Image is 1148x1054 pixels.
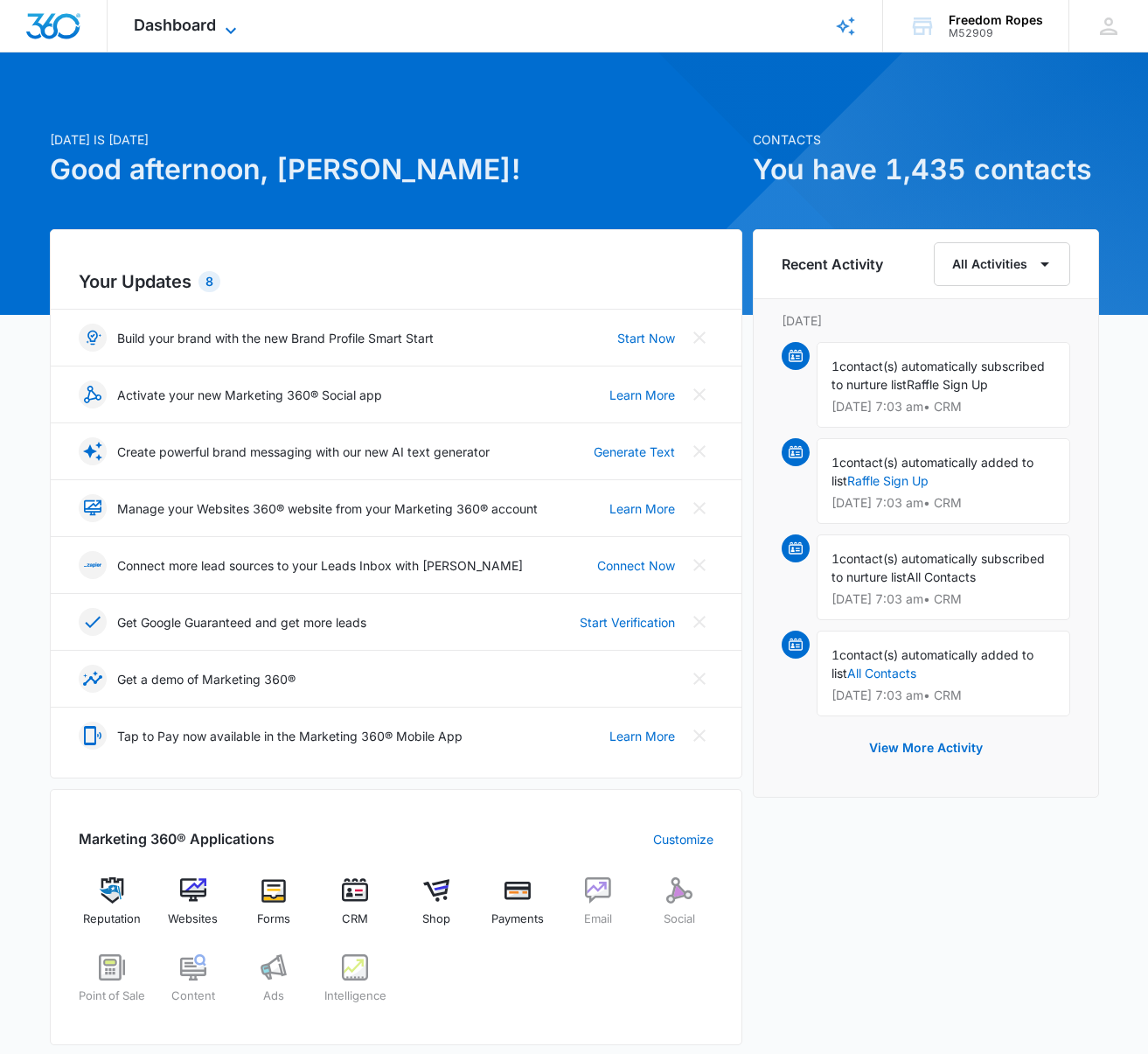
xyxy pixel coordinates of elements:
[79,877,146,940] a: Reputation
[831,359,1045,392] span: contact(s) automatically subscribed to nurture list
[847,473,929,488] a: Raffle Sign Up
[324,988,386,1005] span: Intelligence
[685,551,713,579] button: Close
[584,911,612,928] span: Email
[753,149,1099,191] h1: You have 1,435 contacts
[831,689,1055,702] p: [DATE] 7:03 am • CRM
[159,954,226,1017] a: Content
[831,401,1055,413] p: [DATE] 7:03 am • CRM
[50,149,742,191] h1: Good afternoon, [PERSON_NAME]!
[580,613,675,632] a: Start Verification
[609,727,675,745] a: Learn More
[847,666,916,681] a: All Contacts
[79,828,275,849] h2: Marketing 360® Applications
[198,271,220,292] div: 8
[594,443,675,461] a: Generate Text
[949,13,1043,27] div: account name
[134,16,216,34] span: Dashboard
[79,988,145,1005] span: Point of Sale
[646,877,713,940] a: Social
[257,911,290,928] span: Forms
[422,911,450,928] span: Shop
[117,329,434,347] p: Build your brand with the new Brand Profile Smart Start
[685,380,713,408] button: Close
[685,324,713,352] button: Close
[831,551,1045,584] span: contact(s) automatically subscribed to nurture list
[609,499,675,518] a: Learn More
[831,359,839,373] span: 1
[597,556,675,575] a: Connect Now
[831,647,839,662] span: 1
[685,437,713,465] button: Close
[852,727,1000,769] button: View More Activity
[50,130,742,149] p: [DATE] is [DATE]
[322,954,389,1017] a: Intelligence
[117,727,463,745] p: Tap to Pay now available in the Marketing 360® Mobile App
[117,556,523,575] p: Connect more lead sources to your Leads Inbox with [PERSON_NAME]
[117,443,490,461] p: Create powerful brand messaging with our new AI text generator
[168,911,218,928] span: Websites
[117,386,382,404] p: Activate your new Marketing 360® Social app
[907,377,988,392] span: Raffle Sign Up
[782,254,883,275] h6: Recent Activity
[685,665,713,693] button: Close
[653,830,713,848] a: Customize
[117,613,366,632] p: Get Google Guaranteed and get more leads
[685,722,713,750] button: Close
[171,988,215,1005] span: Content
[240,954,308,1017] a: Ads
[617,329,675,347] a: Start Now
[609,386,675,404] a: Learn More
[263,988,284,1005] span: Ads
[685,608,713,636] button: Close
[831,455,1033,488] span: contact(s) automatically added to list
[664,911,695,928] span: Social
[831,647,1033,681] span: contact(s) automatically added to list
[831,551,839,566] span: 1
[831,497,1055,509] p: [DATE] 7:03 am • CRM
[79,954,146,1017] a: Point of Sale
[117,670,296,688] p: Get a demo of Marketing 360®
[831,455,839,470] span: 1
[565,877,632,940] a: Email
[484,877,551,940] a: Payments
[934,242,1070,286] button: All Activities
[685,494,713,522] button: Close
[342,911,368,928] span: CRM
[159,877,226,940] a: Websites
[403,877,470,940] a: Shop
[240,877,308,940] a: Forms
[753,130,1099,149] p: Contacts
[491,911,544,928] span: Payments
[831,593,1055,605] p: [DATE] 7:03 am • CRM
[949,27,1043,39] div: account id
[782,311,1070,330] p: [DATE]
[117,499,538,518] p: Manage your Websites 360® website from your Marketing 360® account
[79,269,713,295] h2: Your Updates
[907,569,976,584] span: All Contacts
[322,877,389,940] a: CRM
[83,911,141,928] span: Reputation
